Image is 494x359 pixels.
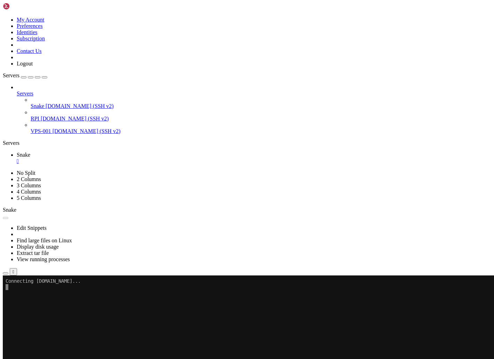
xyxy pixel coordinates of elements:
a: 5 Columns [17,195,41,201]
a:  [17,158,491,164]
a: 2 Columns [17,176,41,182]
span: [DOMAIN_NAME] (SSH v2) [46,103,114,109]
a: Contact Us [17,48,42,54]
a: No Split [17,170,35,176]
img: Shellngn [3,3,43,10]
a: Servers [17,91,491,97]
span: Snake [31,103,44,109]
div: (0, 1) [3,9,6,15]
a: VPS-001 [DOMAIN_NAME] (SSH v2) [31,128,491,134]
span: Servers [3,72,19,78]
a: My Account [17,17,45,23]
a: Identities [17,29,38,35]
span: Servers [17,91,33,96]
span: [DOMAIN_NAME] (SSH v2) [41,116,109,122]
a: Logout [17,61,33,67]
a: Snake [17,152,491,164]
li: VPS-001 [DOMAIN_NAME] (SSH v2) [31,122,491,134]
a: Snake [DOMAIN_NAME] (SSH v2) [31,103,491,109]
a: Preferences [17,23,43,29]
button:  [10,268,17,275]
a: View running processes [17,256,70,262]
a: 3 Columns [17,182,41,188]
x-row: Connecting [DOMAIN_NAME]... [3,3,403,9]
a: Servers [3,72,47,78]
div:  [13,269,14,274]
span: [DOMAIN_NAME] (SSH v2) [53,128,121,134]
span: VPS-001 [31,128,51,134]
a: RPI [DOMAIN_NAME] (SSH v2) [31,116,491,122]
a: Subscription [17,36,45,41]
a: Find large files on Linux [17,237,72,243]
a: 4 Columns [17,189,41,195]
li: RPI [DOMAIN_NAME] (SSH v2) [31,109,491,122]
li: Snake [DOMAIN_NAME] (SSH v2) [31,97,491,109]
li: Servers [17,84,491,134]
a: Extract tar file [17,250,49,256]
span: RPI [31,116,39,122]
span: Snake [3,207,16,213]
span: Snake [17,152,30,158]
div: Servers [3,140,491,146]
a: Edit Snippets [17,225,47,231]
a: Display disk usage [17,244,59,250]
